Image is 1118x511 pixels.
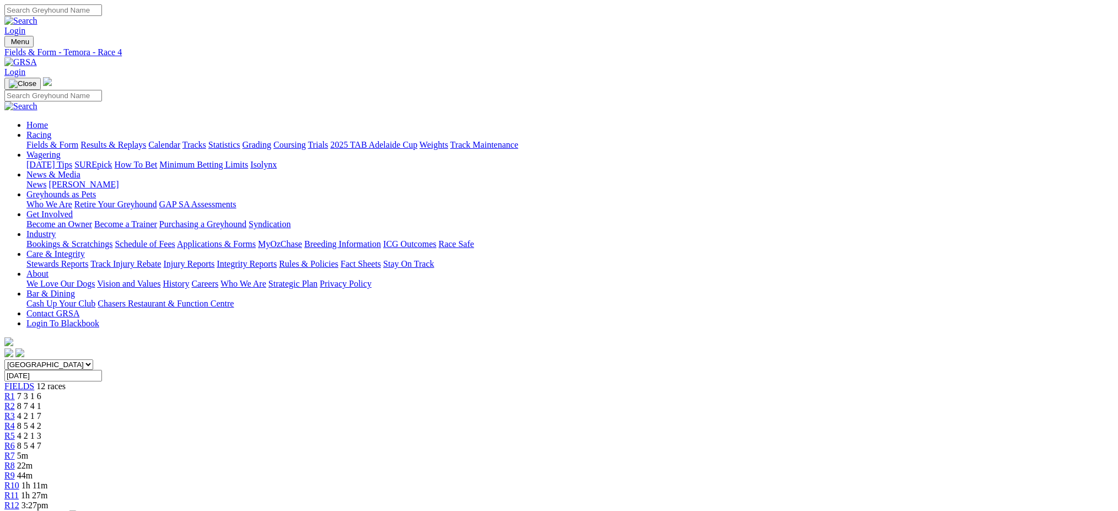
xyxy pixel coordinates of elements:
button: Toggle navigation [4,36,34,47]
a: ICG Outcomes [383,239,436,249]
a: R2 [4,401,15,411]
img: Search [4,101,37,111]
input: Search [4,4,102,16]
span: 3:27pm [21,501,49,510]
span: R11 [4,491,19,500]
a: R3 [4,411,15,421]
a: Track Maintenance [450,140,518,149]
a: Wagering [26,150,61,159]
a: Statistics [208,140,240,149]
button: Toggle navigation [4,78,41,90]
span: 1h 27m [21,491,47,500]
a: R8 [4,461,15,470]
a: Become a Trainer [94,219,157,229]
a: R9 [4,471,15,480]
a: News & Media [26,170,80,179]
span: 1h 11m [21,481,48,490]
span: 7 3 1 6 [17,391,41,401]
a: Bookings & Scratchings [26,239,112,249]
a: Coursing [273,140,306,149]
a: Schedule of Fees [115,239,175,249]
img: GRSA [4,57,37,67]
div: Bar & Dining [26,299,1114,309]
img: Search [4,16,37,26]
a: R12 [4,501,19,510]
a: Race Safe [438,239,474,249]
span: 12 races [36,381,66,391]
a: Integrity Reports [217,259,277,268]
a: Stewards Reports [26,259,88,268]
a: R4 [4,421,15,431]
div: Wagering [26,160,1114,170]
a: MyOzChase [258,239,302,249]
a: Bar & Dining [26,289,75,298]
span: 4 2 1 7 [17,411,41,421]
a: R1 [4,391,15,401]
img: facebook.svg [4,348,13,357]
a: Get Involved [26,209,73,219]
span: R5 [4,431,15,440]
input: Select date [4,370,102,381]
span: 8 5 4 2 [17,421,41,431]
img: logo-grsa-white.png [4,337,13,346]
a: [DATE] Tips [26,160,72,169]
a: 2025 TAB Adelaide Cup [330,140,417,149]
a: Purchasing a Greyhound [159,219,246,229]
img: logo-grsa-white.png [43,77,52,86]
a: R6 [4,441,15,450]
a: R10 [4,481,19,490]
a: Industry [26,229,56,239]
a: History [163,279,189,288]
span: R7 [4,451,15,460]
a: Rules & Policies [279,259,338,268]
a: News [26,180,46,189]
a: We Love Our Dogs [26,279,95,288]
a: Breeding Information [304,239,381,249]
div: Racing [26,140,1114,150]
a: Isolynx [250,160,277,169]
span: 22m [17,461,33,470]
a: Calendar [148,140,180,149]
img: Close [9,79,36,88]
span: 8 5 4 7 [17,441,41,450]
a: Retire Your Greyhound [74,200,157,209]
img: twitter.svg [15,348,24,357]
a: Track Injury Rebate [90,259,161,268]
a: Chasers Restaurant & Function Centre [98,299,234,308]
span: 4 2 1 3 [17,431,41,440]
a: Login To Blackbook [26,319,99,328]
a: Home [26,120,48,130]
a: Fields & Form - Temora - Race 4 [4,47,1114,57]
a: Injury Reports [163,259,214,268]
div: Get Involved [26,219,1114,229]
a: Cash Up Your Club [26,299,95,308]
a: SUREpick [74,160,112,169]
a: Weights [420,140,448,149]
a: Privacy Policy [320,279,372,288]
a: How To Bet [115,160,158,169]
a: GAP SA Assessments [159,200,237,209]
div: Care & Integrity [26,259,1114,269]
a: [PERSON_NAME] [49,180,119,189]
div: Industry [26,239,1114,249]
a: Syndication [249,219,291,229]
a: FIELDS [4,381,34,391]
a: Care & Integrity [26,249,85,259]
a: Who We Are [26,200,72,209]
span: 5m [17,451,28,460]
a: Fact Sheets [341,259,381,268]
input: Search [4,90,102,101]
a: Results & Replays [80,140,146,149]
a: Tracks [182,140,206,149]
a: Login [4,26,25,35]
span: 8 7 4 1 [17,401,41,411]
a: Stay On Track [383,259,434,268]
